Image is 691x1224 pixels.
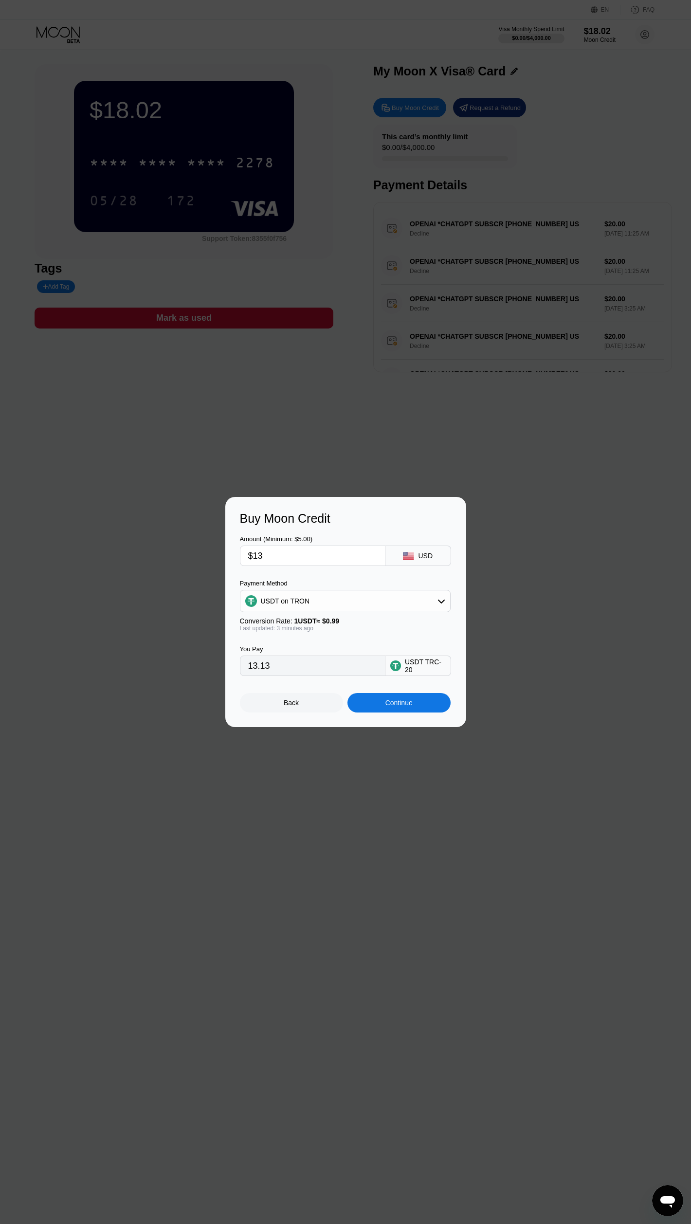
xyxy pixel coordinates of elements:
[347,693,451,712] div: Continue
[418,552,433,560] div: USD
[294,617,340,625] span: 1 USDT ≈ $0.99
[240,625,451,632] div: Last updated: 3 minutes ago
[240,693,343,712] div: Back
[248,546,377,566] input: $0.00
[240,591,450,611] div: USDT on TRON
[240,617,451,625] div: Conversion Rate:
[240,580,451,587] div: Payment Method
[240,512,452,526] div: Buy Moon Credit
[385,699,413,707] div: Continue
[240,535,385,543] div: Amount (Minimum: $5.00)
[261,597,310,605] div: USDT on TRON
[405,658,446,674] div: USDT TRC-20
[240,645,385,653] div: You Pay
[652,1185,683,1216] iframe: Button to launch messaging window
[284,699,299,707] div: Back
